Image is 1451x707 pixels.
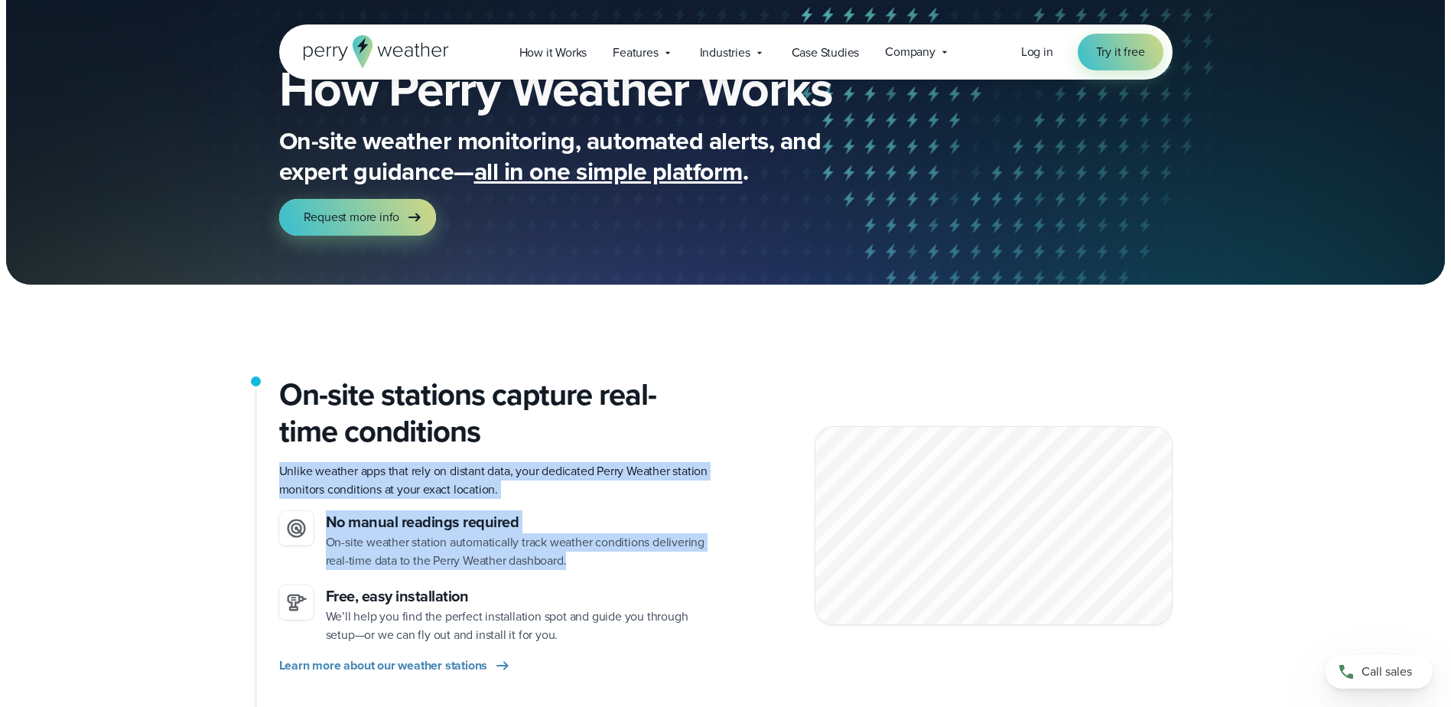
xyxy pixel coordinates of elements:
[779,37,873,68] a: Case Studies
[326,608,714,644] p: We’ll help you find the perfect installation spot and guide you through setup—or we can fly out a...
[474,153,743,190] span: all in one simple platform
[1096,43,1145,61] span: Try it free
[279,656,488,675] span: Learn more about our weather stations
[885,43,935,61] span: Company
[1021,43,1053,61] a: Log in
[279,656,512,675] a: Learn more about our weather stations
[279,199,437,236] a: Request more info
[279,376,714,450] h2: On-site stations capture real-time conditions
[1021,43,1053,60] span: Log in
[519,44,587,62] span: How it Works
[279,125,891,187] p: On-site weather monitoring, automated alerts, and expert guidance— .
[279,462,714,499] p: Unlike weather apps that rely on distant data, your dedicated Perry Weather station monitors cond...
[1078,34,1163,70] a: Try it free
[326,533,714,570] p: On-site weather station automatically track weather conditions delivering real-time data to the P...
[326,511,714,533] h3: No manual readings required
[326,585,714,608] h3: Free, easy installation
[1362,663,1412,681] span: Call sales
[279,64,943,113] h1: How Perry Weather Works
[304,208,400,226] span: Request more info
[792,44,860,62] span: Case Studies
[700,44,750,62] span: Industries
[613,44,658,62] span: Features
[506,37,600,68] a: How it Works
[1326,655,1433,689] a: Call sales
